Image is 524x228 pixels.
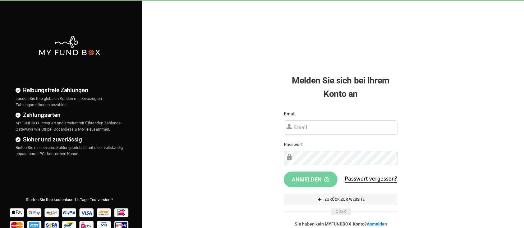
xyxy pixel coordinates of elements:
a: Anmelden [367,221,387,226]
input: Email [284,120,398,135]
h4: Reibungsfreie Zahlungen [16,86,123,95]
span: Anmelden [292,176,329,183]
img: mfbwhite.png [38,35,101,56]
span: MYFUNDBOX integriert und arbeitet mit führenden Zahlungs-Gateways wie Stripe, Gocardless & Mollie... [16,121,122,132]
span: ODER [331,208,351,215]
img: Ideal Pay [113,206,130,219]
img: Amazon [44,206,60,219]
p: Sie haben kein MYFUNDBOX-Konto? [284,221,398,227]
img: Paypal [61,206,78,219]
h2: Melden Sie sich bei Ihrem Konto an [284,74,398,101]
h4: Sicher und zuverlässig [16,135,123,144]
a: Passwort vergessen? [345,175,397,183]
img: Apple Pay [9,206,25,219]
span: Bieten Sie ein cleveres Zahlungserlebnis mit einer vollständig anpassbaren PCI-konformen Kasse. [16,145,123,156]
label: Email [284,110,296,118]
button: Anmelden [284,172,338,188]
img: Visa [79,206,95,219]
img: Sofort Pay [96,206,113,219]
img: Google Pay [26,206,43,219]
span: Lassen Sie Ihre globalen Kunden mit bevorzugten Zahlungsmethoden bezahlen. [16,96,102,107]
a: Zurück zur Website [284,194,398,205]
h4: Zahlungsarten [16,110,123,119]
label: Passwort [284,141,303,149]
